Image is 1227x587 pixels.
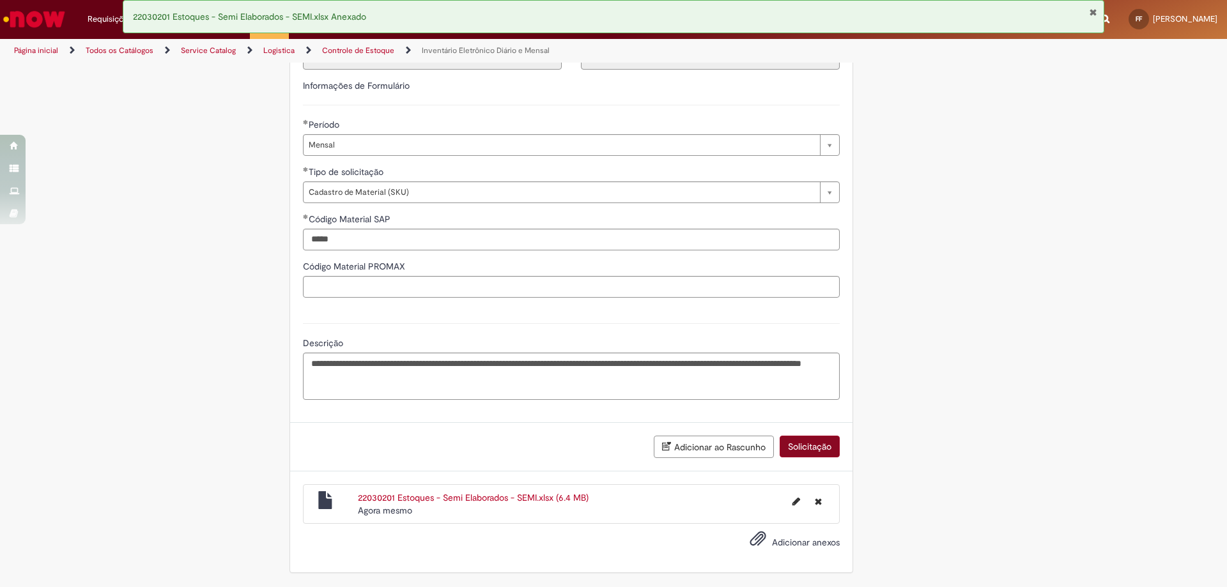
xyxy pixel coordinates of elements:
span: Descrição [303,337,346,349]
a: Logistica [263,45,295,56]
span: FF [1136,15,1142,23]
span: Obrigatório Preenchido [303,214,309,219]
span: Agora mesmo [358,505,412,516]
span: Mensal [309,135,814,155]
span: Obrigatório Preenchido [303,119,309,125]
span: Requisições [88,13,132,26]
textarea: Descrição [303,353,840,400]
button: Editar nome de arquivo 22030201 Estoques - Semi Elaborados - SEMI.xlsx [785,491,808,512]
span: Adicionar anexos [772,537,840,548]
span: Período [309,119,342,130]
a: Todos os Catálogos [86,45,153,56]
button: Excluir 22030201 Estoques - Semi Elaborados - SEMI.xlsx [807,491,830,512]
button: Adicionar anexos [746,527,769,556]
button: Adicionar ao Rascunho [654,436,774,458]
button: Fechar Notificação [1089,7,1097,17]
label: Informações de Formulário [303,80,410,91]
img: ServiceNow [1,6,67,32]
span: [PERSON_NAME] [1153,13,1217,24]
a: Inventário Eletrônico Diário e Mensal [422,45,550,56]
span: 22030201 Estoques - Semi Elaborados - SEMI.xlsx Anexado [133,11,366,22]
ul: Trilhas de página [10,39,808,63]
input: Código Material PROMAX [303,276,840,298]
a: Service Catalog [181,45,236,56]
span: Código Material SAP [309,213,393,225]
input: Código Material SAP [303,229,840,250]
a: 22030201 Estoques - Semi Elaborados - SEMI.xlsx (6.4 MB) [358,492,589,503]
span: Tipo de solicitação [309,166,386,178]
button: Solicitação [780,436,840,457]
span: Obrigatório Preenchido [303,167,309,172]
a: Página inicial [14,45,58,56]
time: 27/09/2025 14:42:24 [358,505,412,516]
a: Controle de Estoque [322,45,394,56]
span: Código Material PROMAX [303,261,408,272]
span: Cadastro de Material (SKU) [309,182,814,202]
